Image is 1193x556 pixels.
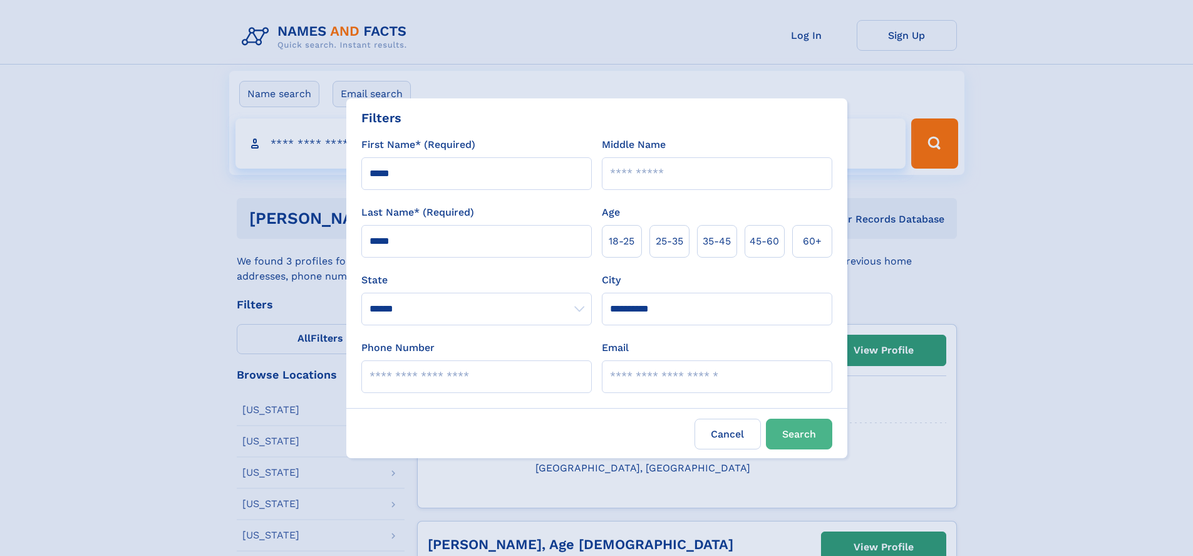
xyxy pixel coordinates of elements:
label: Cancel [695,419,761,449]
span: 35‑45 [703,234,731,249]
label: Email [602,340,629,355]
label: City [602,273,621,288]
div: Filters [361,108,401,127]
span: 60+ [803,234,822,249]
span: 25‑35 [656,234,683,249]
span: 18‑25 [609,234,634,249]
button: Search [766,419,832,449]
label: State [361,273,592,288]
label: Middle Name [602,137,666,152]
label: Last Name* (Required) [361,205,474,220]
label: Phone Number [361,340,435,355]
label: Age [602,205,620,220]
label: First Name* (Required) [361,137,475,152]
span: 45‑60 [750,234,779,249]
